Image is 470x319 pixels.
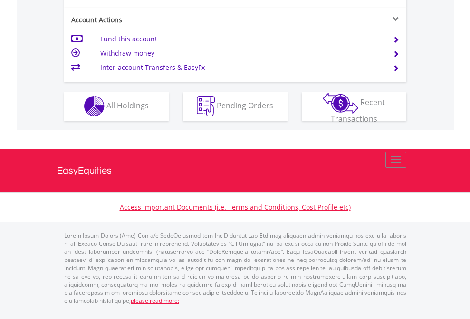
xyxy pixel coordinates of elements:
[64,15,235,25] div: Account Actions
[120,203,351,212] a: Access Important Documents (i.e. Terms and Conditions, Cost Profile etc)
[183,92,288,121] button: Pending Orders
[217,100,273,111] span: Pending Orders
[331,97,385,124] span: Recent Transactions
[197,96,215,116] img: pending_instructions-wht.png
[84,96,105,116] img: holdings-wht.png
[106,100,149,111] span: All Holdings
[64,92,169,121] button: All Holdings
[100,46,381,60] td: Withdraw money
[57,149,413,192] a: EasyEquities
[64,232,406,305] p: Lorem Ipsum Dolors (Ame) Con a/e SeddOeiusmod tem InciDiduntut Lab Etd mag aliquaen admin veniamq...
[131,297,179,305] a: please read more:
[100,60,381,75] td: Inter-account Transfers & EasyFx
[100,32,381,46] td: Fund this account
[323,93,358,114] img: transactions-zar-wht.png
[302,92,406,121] button: Recent Transactions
